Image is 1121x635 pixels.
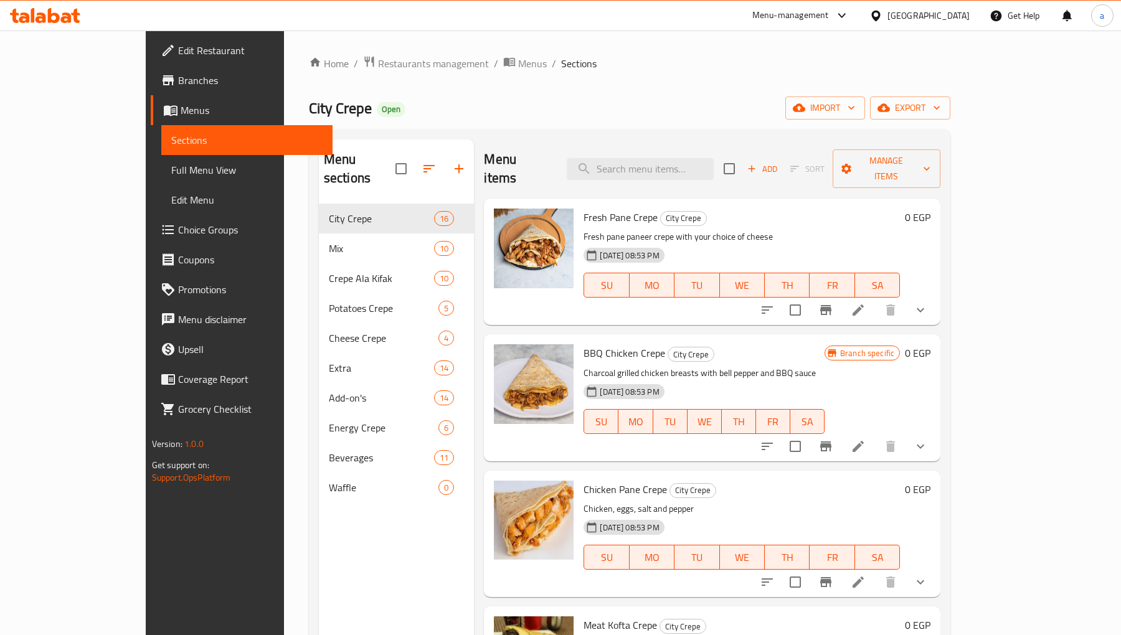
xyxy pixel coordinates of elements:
[494,481,574,560] img: Chicken Pane Crepe
[785,96,865,120] button: import
[906,431,935,461] button: show more
[178,252,323,267] span: Coupons
[782,433,808,459] span: Select to update
[181,103,323,118] span: Menus
[434,360,454,375] div: items
[388,156,414,182] span: Select all sections
[319,323,475,353] div: Cheese Crepe4
[630,545,674,570] button: MO
[595,250,664,261] span: [DATE] 08:53 PM
[833,149,941,188] button: Manage items
[161,185,333,215] a: Edit Menu
[151,304,333,334] a: Menu disclaimer
[438,480,454,495] div: items
[319,199,475,507] nav: Menu sections
[725,548,760,567] span: WE
[319,293,475,323] div: Potatoes Crepe5
[880,100,940,116] span: export
[584,545,629,570] button: SU
[720,273,765,298] button: WE
[329,241,434,256] span: Mix
[660,211,707,226] div: City Crepe
[178,73,323,88] span: Branches
[670,483,716,497] span: City Crepe
[851,439,866,454] a: Edit menu item
[329,450,434,465] span: Beverages
[860,276,895,294] span: SA
[434,390,454,405] div: items
[584,501,900,517] p: Chicken, eggs, salt and pepper
[752,8,829,23] div: Menu-management
[363,55,489,72] a: Restaurants management
[561,56,597,71] span: Sections
[151,215,333,245] a: Choice Groups
[329,480,438,495] span: Waffle
[171,133,323,148] span: Sections
[674,273,719,298] button: TU
[151,334,333,364] a: Upsell
[329,420,438,435] div: Energy Crepe
[887,9,970,22] div: [GEOGRAPHIC_DATA]
[860,548,895,567] span: SA
[589,548,624,567] span: SU
[905,209,930,226] h6: 0 EGP
[438,301,454,316] div: items
[178,43,323,58] span: Edit Restaurant
[329,390,434,405] span: Add-on's
[595,522,664,534] span: [DATE] 08:53 PM
[439,482,453,494] span: 0
[660,619,706,634] span: City Crepe
[584,409,618,434] button: SU
[178,372,323,387] span: Coverage Report
[438,420,454,435] div: items
[151,65,333,95] a: Branches
[319,383,475,413] div: Add-on's14
[584,273,629,298] button: SU
[876,295,906,325] button: delete
[653,409,688,434] button: TU
[152,469,231,486] a: Support.OpsPlatform
[876,431,906,461] button: delete
[752,567,782,597] button: sort-choices
[843,153,931,184] span: Manage items
[378,56,489,71] span: Restaurants management
[727,413,751,431] span: TH
[595,386,664,398] span: [DATE] 08:53 PM
[319,233,475,263] div: Mix10
[152,436,182,452] span: Version:
[811,567,841,597] button: Branch-specific-item
[319,353,475,383] div: Extra14
[635,548,669,567] span: MO
[324,150,396,187] h2: Menu sections
[668,347,714,362] span: City Crepe
[810,273,854,298] button: FR
[725,276,760,294] span: WE
[434,271,454,286] div: items
[835,347,899,359] span: Branch specific
[319,204,475,233] div: City Crepe16
[151,275,333,304] a: Promotions
[811,295,841,325] button: Branch-specific-item
[152,457,209,473] span: Get support on:
[770,276,805,294] span: TH
[618,409,653,434] button: MO
[679,548,714,567] span: TU
[716,156,742,182] span: Select section
[329,360,434,375] div: Extra
[329,211,434,226] span: City Crepe
[518,56,547,71] span: Menus
[851,575,866,590] a: Edit menu item
[855,545,900,570] button: SA
[484,150,551,187] h2: Menu items
[870,96,950,120] button: export
[855,273,900,298] button: SA
[494,209,574,288] img: Fresh Pane Crepe
[905,481,930,498] h6: 0 EGP
[795,100,855,116] span: import
[503,55,547,72] a: Menus
[761,413,785,431] span: FR
[876,567,906,597] button: delete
